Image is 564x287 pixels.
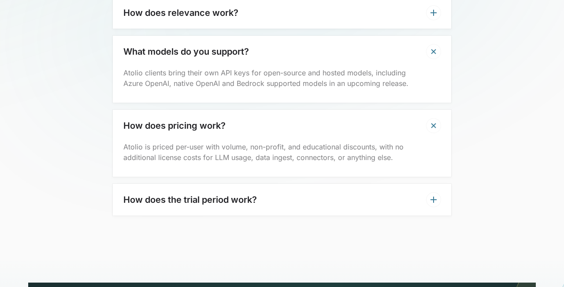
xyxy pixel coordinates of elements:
h3: What models do you support? [123,46,249,57]
p: Atolio clients bring their own API keys for open-source and hosted models, including Azure OpenAI... [123,67,441,89]
h3: How does pricing work? [123,120,226,131]
h3: How does relevance work? [123,7,238,18]
h3: How does the trial period work? [123,194,257,205]
iframe: Chat Widget [520,245,564,287]
p: Atolio is priced per-user with volume, non-profit, and educational discounts, with no additional ... [123,142,441,163]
